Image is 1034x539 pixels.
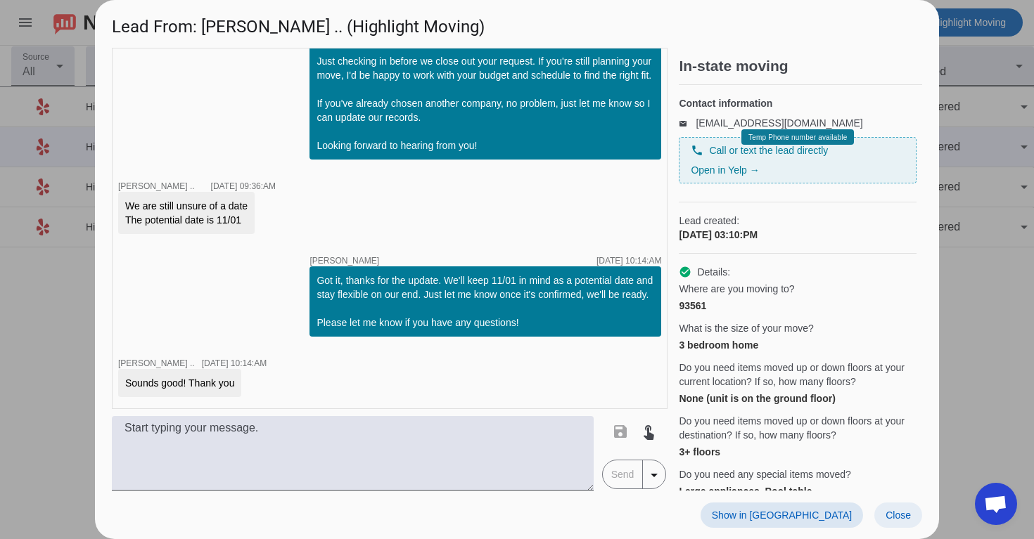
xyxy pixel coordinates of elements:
[679,282,794,296] span: Where are you moving to?
[712,509,852,521] span: Show in [GEOGRAPHIC_DATA]
[309,256,379,265] span: [PERSON_NAME]
[679,266,691,278] mat-icon: check_circle
[679,214,917,228] span: Lead created:
[679,484,917,498] div: Large appliances, Pool table
[697,265,730,279] span: Details:
[691,144,703,157] mat-icon: phone
[975,483,1017,525] div: Open chat
[696,117,862,129] a: [EMAIL_ADDRESS][DOMAIN_NAME]
[317,273,654,330] div: Got it, thanks for the update. We'll keep 11/01 in mind as a potential date and stay flexible on ...
[118,181,195,191] span: [PERSON_NAME] ..
[679,338,917,352] div: 3 bedroom home
[874,502,922,528] button: Close
[679,414,917,442] span: Do you need items moved up or down floors at your destination? If so, how many floors?
[679,361,917,389] span: Do you need items moved up or down floors at your current location? If so, how many floors?
[646,467,663,483] mat-icon: arrow_drop_down
[118,358,195,368] span: [PERSON_NAME] ..
[679,59,922,73] h2: In-state moving
[202,359,267,368] div: [DATE] 10:14:AM
[679,321,813,335] span: What is the size of your move?
[886,509,911,521] span: Close
[679,299,917,313] div: 93561
[125,199,248,227] div: We are still unsure of a date The potential date is 11/01
[211,182,276,190] div: [DATE] 09:36:AM
[748,134,847,141] span: Temp Phone number available
[709,143,828,157] span: Call or text the lead directly
[679,96,917,110] h4: Contact information
[691,164,759,176] a: Open in Yelp →
[679,119,696,126] mat-icon: email
[596,256,661,265] div: [DATE] 10:14:AM
[640,423,657,440] mat-icon: touch_app
[701,502,863,528] button: Show in [GEOGRAPHIC_DATA]
[125,376,234,390] div: Sounds good! Thank you
[679,445,917,459] div: 3+ floors
[679,467,850,481] span: Do you need any special items moved?
[679,391,917,405] div: None (unit is on the ground floor)
[679,228,917,242] div: [DATE] 03:10:PM
[317,26,654,152] div: Hi [PERSON_NAME], Just checking in before we close out your request. If you're still planning you...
